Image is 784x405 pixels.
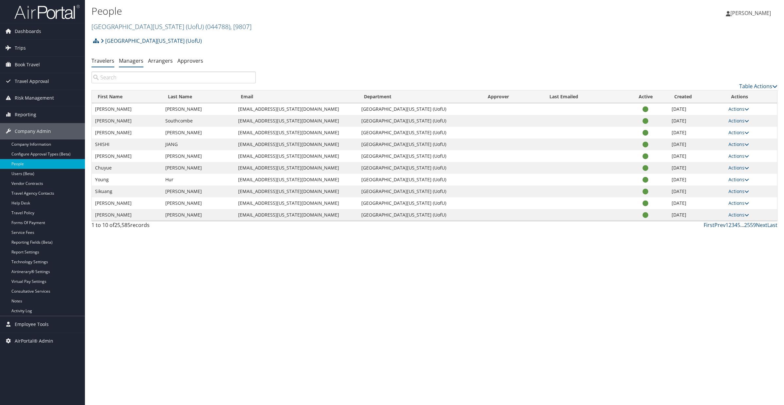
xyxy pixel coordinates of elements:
th: Actions [725,90,777,103]
a: [PERSON_NAME] [726,3,777,23]
a: 5 [737,221,740,229]
div: 1 to 10 of records [91,221,256,232]
td: Southcombe [162,115,235,127]
th: First Name: activate to sort column ascending [92,90,162,103]
h1: People [91,4,549,18]
td: [EMAIL_ADDRESS][US_STATE][DOMAIN_NAME] [235,115,358,127]
td: [DATE] [668,186,725,197]
a: Table Actions [739,83,777,90]
td: [PERSON_NAME] [162,127,235,138]
td: Young [92,174,162,186]
td: [DATE] [668,174,725,186]
a: Actions [728,165,749,171]
input: Search [91,72,256,83]
a: Approvers [177,57,203,64]
td: [PERSON_NAME] [92,209,162,221]
a: 4 [734,221,737,229]
th: Department: activate to sort column ascending [358,90,482,103]
span: Book Travel [15,57,40,73]
span: Risk Management [15,90,54,106]
a: 1 [726,221,728,229]
td: [EMAIL_ADDRESS][US_STATE][DOMAIN_NAME] [235,186,358,197]
td: [PERSON_NAME] [162,209,235,221]
td: [DATE] [668,103,725,115]
td: [GEOGRAPHIC_DATA][US_STATE] (UofU) [358,150,482,162]
th: Last Emailed: activate to sort column ascending [544,90,623,103]
td: [GEOGRAPHIC_DATA][US_STATE] (UofU) [358,186,482,197]
td: [PERSON_NAME] [162,186,235,197]
span: , [ 9807 ] [230,22,252,31]
a: [GEOGRAPHIC_DATA][US_STATE] (UofU) [91,22,252,31]
a: Actions [728,106,749,112]
td: [GEOGRAPHIC_DATA][US_STATE] (UofU) [358,127,482,138]
td: [EMAIL_ADDRESS][US_STATE][DOMAIN_NAME] [235,127,358,138]
td: [DATE] [668,209,725,221]
span: ( 044788 ) [205,22,230,31]
td: Hur [162,174,235,186]
a: 2559 [744,221,756,229]
span: … [740,221,744,229]
td: Sikuang [92,186,162,197]
a: Actions [728,118,749,124]
td: [DATE] [668,115,725,127]
td: [GEOGRAPHIC_DATA][US_STATE] (UofU) [358,197,482,209]
a: First [704,221,714,229]
td: [PERSON_NAME] [92,127,162,138]
td: [PERSON_NAME] [162,162,235,174]
td: [EMAIL_ADDRESS][US_STATE][DOMAIN_NAME] [235,162,358,174]
td: [EMAIL_ADDRESS][US_STATE][DOMAIN_NAME] [235,103,358,115]
a: Actions [728,129,749,136]
a: 3 [731,221,734,229]
td: [GEOGRAPHIC_DATA][US_STATE] (UofU) [358,174,482,186]
span: Company Admin [15,123,51,139]
a: Travelers [91,57,114,64]
a: Arrangers [148,57,173,64]
td: [EMAIL_ADDRESS][US_STATE][DOMAIN_NAME] [235,197,358,209]
td: [PERSON_NAME] [92,150,162,162]
td: [PERSON_NAME] [162,197,235,209]
span: 25,585 [114,221,130,229]
td: [DATE] [668,162,725,174]
a: 2 [728,221,731,229]
a: Next [756,221,767,229]
span: [PERSON_NAME] [730,9,771,17]
td: [GEOGRAPHIC_DATA][US_STATE] (UofU) [358,162,482,174]
td: [GEOGRAPHIC_DATA][US_STATE] (UofU) [358,103,482,115]
a: Actions [728,188,749,194]
td: [EMAIL_ADDRESS][US_STATE][DOMAIN_NAME] [235,209,358,221]
td: [PERSON_NAME] [92,103,162,115]
span: Trips [15,40,26,56]
th: Approver [482,90,544,103]
span: AirPortal® Admin [15,333,53,349]
td: [DATE] [668,138,725,150]
th: Email: activate to sort column ascending [235,90,358,103]
td: [EMAIL_ADDRESS][US_STATE][DOMAIN_NAME] [235,150,358,162]
a: Prev [714,221,726,229]
th: Last Name: activate to sort column ascending [162,90,235,103]
a: Last [767,221,777,229]
img: airportal-logo.png [14,4,80,20]
td: [PERSON_NAME] [162,150,235,162]
span: Travel Approval [15,73,49,89]
td: Chuyue [92,162,162,174]
td: [DATE] [668,197,725,209]
td: [GEOGRAPHIC_DATA][US_STATE] (UofU) [358,209,482,221]
td: [GEOGRAPHIC_DATA][US_STATE] (UofU) [358,115,482,127]
span: Dashboards [15,23,41,40]
a: Actions [728,200,749,206]
span: Employee Tools [15,316,49,332]
span: Reporting [15,106,36,123]
td: [EMAIL_ADDRESS][US_STATE][DOMAIN_NAME] [235,138,358,150]
th: Active: activate to sort column ascending [623,90,668,103]
td: JIANG [162,138,235,150]
th: Created: activate to sort column ascending [668,90,725,103]
td: [GEOGRAPHIC_DATA][US_STATE] (UofU) [358,138,482,150]
td: [DATE] [668,150,725,162]
td: [DATE] [668,127,725,138]
td: SHISHI [92,138,162,150]
a: [GEOGRAPHIC_DATA][US_STATE] (UofU) [101,34,202,47]
a: Actions [728,212,749,218]
td: [PERSON_NAME] [92,115,162,127]
a: Actions [728,153,749,159]
a: Actions [728,141,749,147]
